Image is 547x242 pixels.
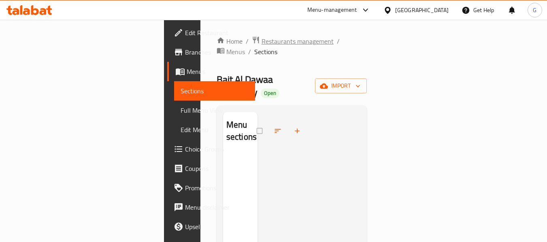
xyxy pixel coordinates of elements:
[217,36,367,57] nav: breadcrumb
[254,47,277,57] span: Sections
[167,159,255,178] a: Coupons
[185,164,249,173] span: Coupons
[261,88,279,98] div: Open
[223,150,258,157] nav: Menu sections
[167,178,255,198] a: Promotions
[167,23,255,42] a: Edit Restaurant
[395,6,449,15] div: [GEOGRAPHIC_DATA]
[167,42,255,62] a: Branches
[252,36,334,46] a: Restaurants management
[167,198,255,217] a: Menu disclaimer
[185,144,249,154] span: Choice Groups
[217,70,273,101] span: Bait Al Dawaa Pharmacy
[337,36,340,46] li: /
[185,183,249,193] span: Promotions
[307,5,357,15] div: Menu-management
[167,139,255,159] a: Choice Groups
[181,86,249,96] span: Sections
[174,120,255,139] a: Edit Menu
[185,47,249,57] span: Branches
[533,6,536,15] span: G
[185,202,249,212] span: Menu disclaimer
[262,36,334,46] span: Restaurants management
[185,28,249,38] span: Edit Restaurant
[261,90,279,97] span: Open
[174,81,255,101] a: Sections
[167,217,255,236] a: Upsell
[288,122,308,140] button: Add section
[181,125,249,135] span: Edit Menu
[321,81,360,91] span: import
[167,62,255,81] a: Menus
[185,222,249,231] span: Upsell
[187,67,249,76] span: Menus
[181,105,249,115] span: Full Menu View
[174,101,255,120] a: Full Menu View
[315,78,367,93] button: import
